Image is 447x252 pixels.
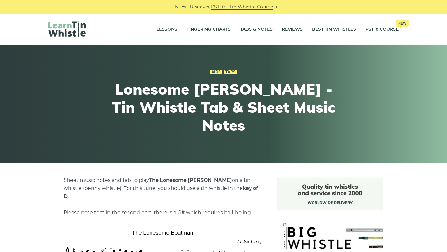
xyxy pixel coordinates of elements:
[48,21,86,37] img: LearnTinWhistle.com
[149,177,232,183] strong: The Lonesome [PERSON_NAME]
[365,22,399,37] a: PST10 CourseNew
[282,22,303,37] a: Reviews
[224,70,237,74] a: Tabs
[64,176,262,217] p: Sheet music notes and tab to play on a tin whistle (penny whistle). For this tune, you should use...
[156,22,177,37] a: Lessons
[396,20,409,27] span: New
[312,22,356,37] a: Best Tin Whistles
[109,80,338,134] h1: Lonesome [PERSON_NAME] - Tin Whistle Tab & Sheet Music Notes
[240,22,273,37] a: Tabs & Notes
[210,70,222,74] a: Airs
[187,22,231,37] a: Fingering Charts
